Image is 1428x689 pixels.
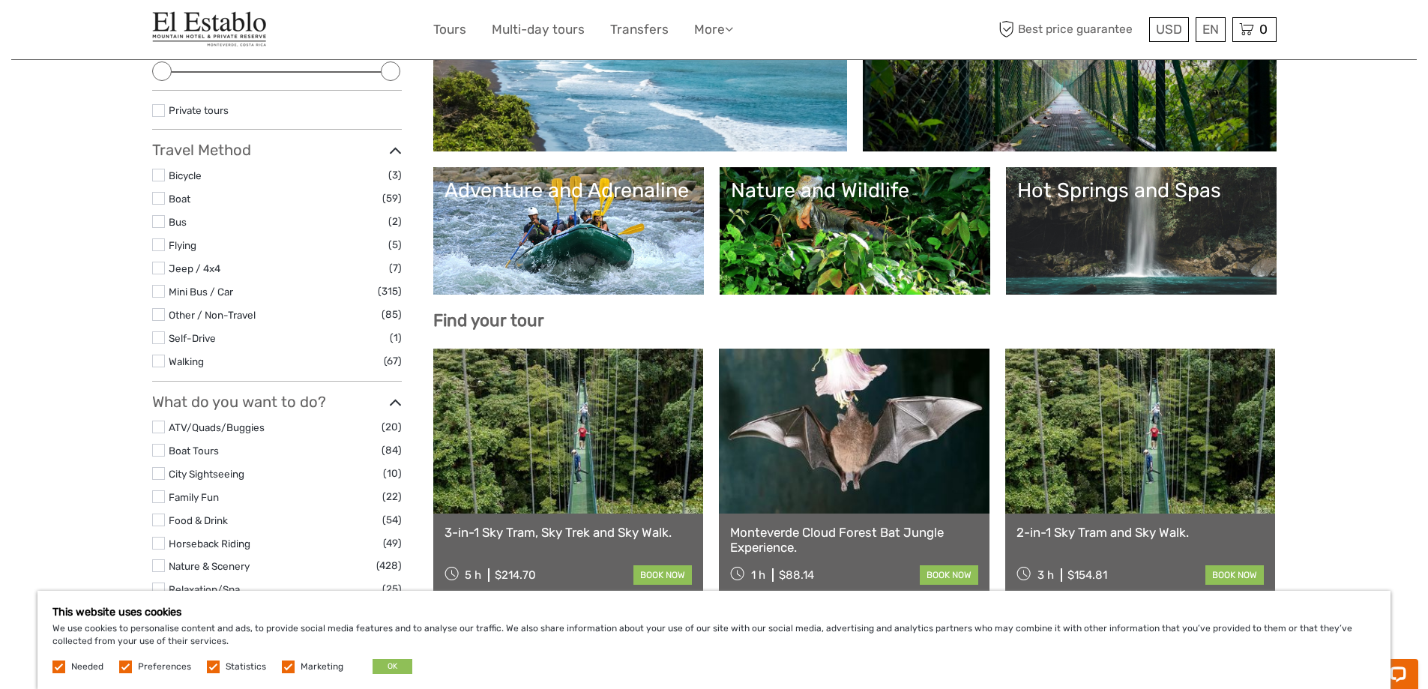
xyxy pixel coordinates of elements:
a: Hot Springs and Spas [1017,178,1265,283]
p: Chat now [21,26,169,38]
a: Jeep / 4x4 [169,262,220,274]
div: Adventure and Adrenaline [445,178,693,202]
a: Adventure and Adrenaline [445,178,693,283]
span: (1) [390,329,402,346]
button: Open LiveChat chat widget [172,23,190,41]
a: Multi-day tours [492,19,585,40]
span: (59) [382,190,402,207]
a: Monteverde Cloud Forest Bat Jungle Experience. [730,525,978,556]
span: Best price guarantee [995,17,1145,42]
a: Family Fun [169,491,219,503]
span: USD [1156,22,1182,37]
label: Marketing [301,661,343,673]
a: Food & Drink [169,514,228,526]
div: Hot Springs and Spas [1017,178,1265,202]
span: 5 h [465,568,481,582]
span: (85) [382,306,402,323]
span: (20) [382,418,402,436]
button: OK [373,659,412,674]
a: Coasts and Beaches [445,35,836,140]
span: (428) [376,557,402,574]
div: $214.70 [495,568,536,582]
a: Other / Non-Travel [169,309,256,321]
div: We use cookies to personalise content and ads, to provide social media features and to analyse ou... [37,591,1391,689]
a: Boat [169,193,190,205]
a: book now [920,565,978,585]
a: Nature & Scenery [169,560,250,572]
span: (25) [382,580,402,598]
a: Walking [169,355,204,367]
label: Statistics [226,661,266,673]
a: Boat Tours [169,445,219,457]
span: 1 h [751,568,765,582]
h3: Travel Method [152,141,402,159]
a: Relaxation/Spa [169,583,240,595]
a: Ecotourism [874,35,1265,140]
div: Nature and Wildlife [731,178,979,202]
span: (3) [388,166,402,184]
span: (7) [389,259,402,277]
a: 2-in-1 Sky Tram and Sky Walk. [1016,525,1265,540]
span: (49) [383,535,402,552]
h3: What do you want to do? [152,393,402,411]
span: (315) [378,283,402,300]
span: (10) [383,465,402,482]
a: book now [633,565,692,585]
a: Mini Bus / Car [169,286,233,298]
div: EN [1196,17,1226,42]
span: (67) [384,352,402,370]
a: Bicycle [169,169,202,181]
div: $154.81 [1067,568,1107,582]
div: $88.14 [779,568,814,582]
label: Preferences [138,661,191,673]
a: Nature and Wildlife [731,178,979,283]
a: Horseback Riding [169,538,250,550]
span: 3 h [1037,568,1054,582]
a: book now [1205,565,1264,585]
a: Flying [169,239,196,251]
span: (5) [388,236,402,253]
a: City Sightseeing [169,468,244,480]
a: Private tours [169,104,229,116]
span: (2) [388,213,402,230]
h5: This website uses cookies [52,606,1376,619]
a: More [694,19,733,40]
a: ATV/Quads/Buggies [169,421,265,433]
a: Tours [433,19,466,40]
a: Transfers [610,19,669,40]
a: 3-in-1 Sky Tram, Sky Trek and Sky Walk. [445,525,693,540]
span: (84) [382,442,402,459]
label: Needed [71,661,103,673]
span: (54) [382,511,402,529]
a: Bus [169,216,187,228]
span: (22) [382,488,402,505]
img: El Establo Mountain Hotel [152,11,268,48]
a: Self-Drive [169,332,216,344]
span: 0 [1257,22,1270,37]
b: Find your tour [433,310,544,331]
